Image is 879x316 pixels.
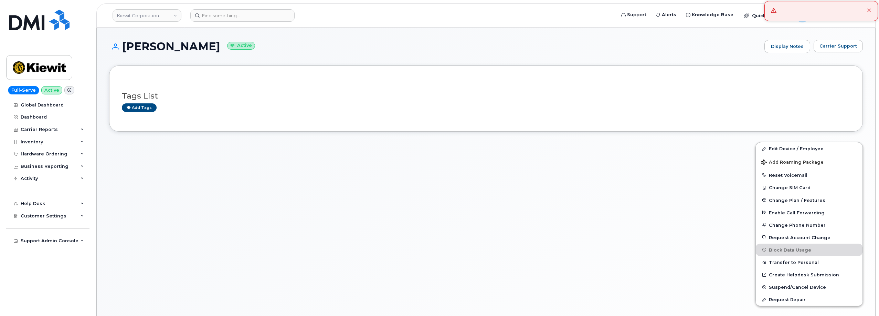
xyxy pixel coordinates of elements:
[756,281,862,293] button: Suspend/Cancel Device
[769,285,826,290] span: Suspend/Cancel Device
[756,231,862,244] button: Request Account Change
[756,169,862,181] button: Reset Voicemail
[764,40,810,53] a: Display Notes
[227,42,255,50] small: Active
[122,103,157,112] a: Add tags
[769,210,825,215] span: Enable Call Forwarding
[769,197,825,203] span: Change Plan / Features
[756,219,862,231] button: Change Phone Number
[756,256,862,268] button: Transfer to Personal
[109,40,761,52] h1: [PERSON_NAME]
[756,181,862,194] button: Change SIM Card
[756,244,862,256] button: Block Data Usage
[756,194,862,206] button: Change Plan / Features
[761,160,824,166] span: Add Roaming Package
[756,268,862,281] a: Create Helpdesk Submission
[756,206,862,219] button: Enable Call Forwarding
[819,43,857,49] span: Carrier Support
[814,40,863,52] button: Carrier Support
[756,155,862,169] button: Add Roaming Package
[122,92,850,100] h3: Tags List
[756,142,862,155] a: Edit Device / Employee
[756,293,862,306] button: Request Repair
